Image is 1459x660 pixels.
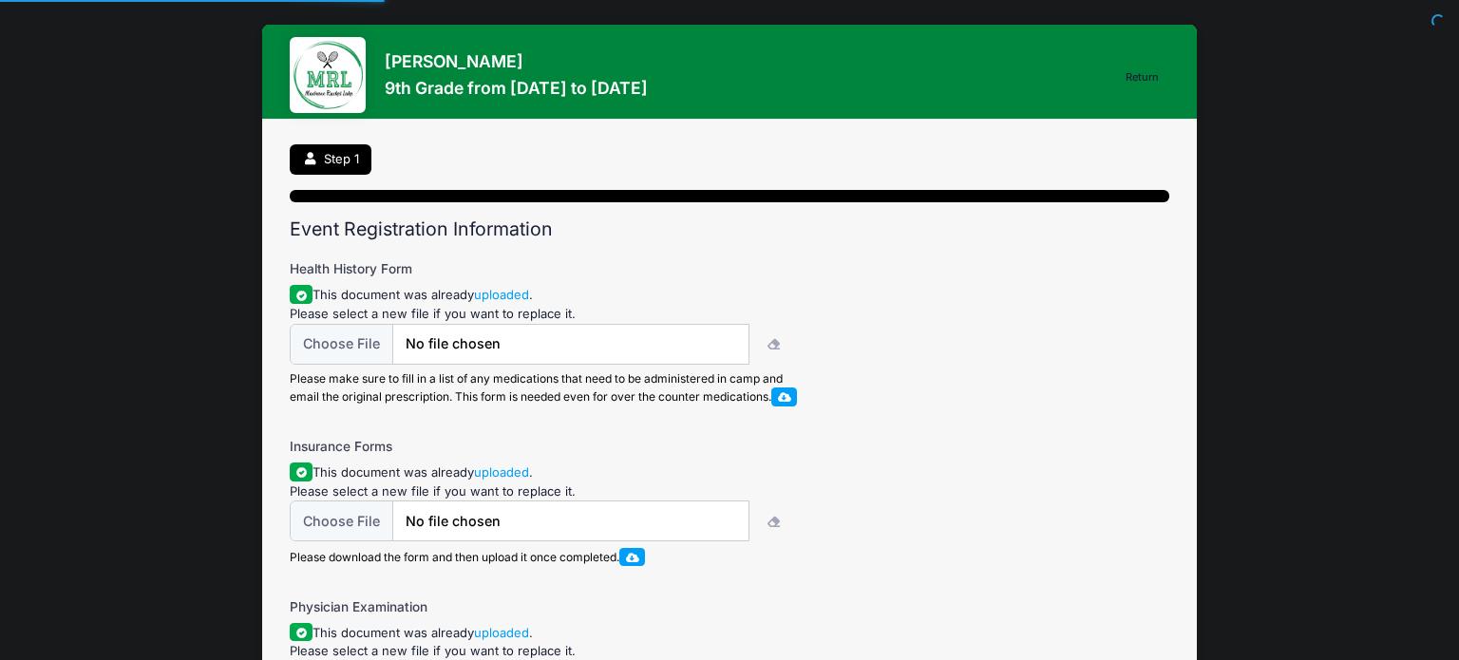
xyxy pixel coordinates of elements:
[290,437,582,456] label: Insurance Forms
[290,144,371,176] a: Step 1
[385,78,648,98] h3: 9th Grade from [DATE] to [DATE]
[290,285,803,323] div: This document was already . Please select a new file if you want to replace it.
[290,462,803,500] div: This document was already . Please select a new file if you want to replace it.
[474,464,529,480] a: uploaded
[290,218,1169,240] h2: Event Registration Information
[1116,66,1169,89] a: Return
[290,548,803,566] div: Please download the form and then upload it once completed.
[290,597,582,616] label: Physician Examination
[290,259,582,278] label: Health History Form
[474,625,529,640] a: uploaded
[474,288,529,303] a: uploaded
[290,370,803,406] div: Please make sure to fill in a list of any medications that need to be administered in camp and em...
[385,51,648,71] h3: [PERSON_NAME]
